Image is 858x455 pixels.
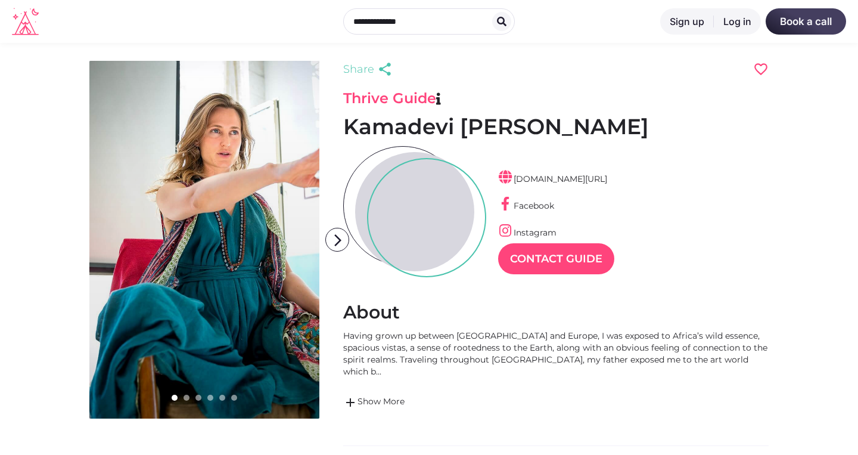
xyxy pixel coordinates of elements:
a: Share [343,61,396,78]
a: Sign up [660,8,714,35]
h2: About [343,301,769,324]
i: arrow_forward_ios [326,228,350,252]
h3: Thrive Guide [343,89,769,107]
a: Contact Guide [498,243,614,274]
a: [DOMAIN_NAME][URL] [498,174,607,184]
a: Instagram [498,227,557,238]
a: Book a call [766,8,846,35]
span: add [343,395,357,410]
span: Share [343,61,374,78]
a: Facebook [498,200,554,211]
a: addShow More [343,395,769,410]
div: Having grown up between [GEOGRAPHIC_DATA] and Europe, I was exposed to Africa’s wild essence, spa... [343,330,769,377]
a: Log in [714,8,761,35]
h1: Kamadevi [PERSON_NAME] [343,113,769,140]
